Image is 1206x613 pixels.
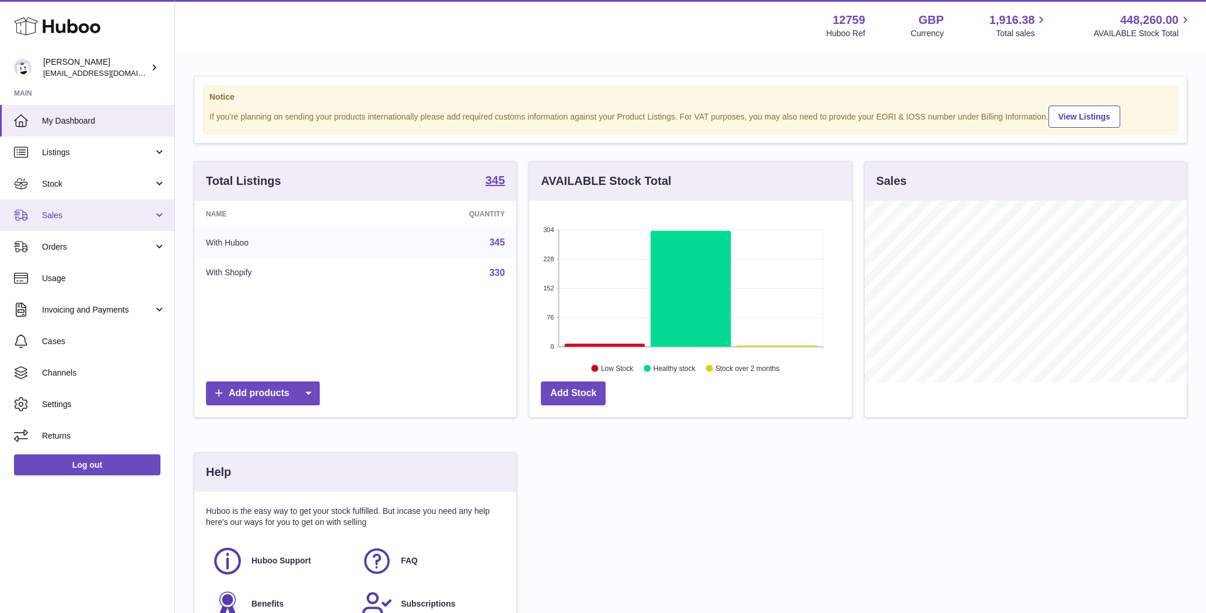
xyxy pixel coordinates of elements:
span: Cases [42,336,166,347]
span: 1,916.38 [990,12,1035,28]
strong: 345 [485,174,505,186]
span: [EMAIL_ADDRESS][DOMAIN_NAME] [43,68,172,78]
p: Huboo is the easy way to get your stock fulfilled. But incase you need any help here's our ways f... [206,506,505,528]
span: AVAILABLE Stock Total [1093,28,1192,39]
h3: Total Listings [206,173,281,189]
span: Huboo Support [251,555,311,566]
a: 345 [490,237,505,247]
strong: GBP [918,12,943,28]
span: Total sales [996,28,1048,39]
td: With Huboo [194,227,368,258]
span: Stock [42,178,153,190]
span: Subscriptions [401,598,455,610]
span: Usage [42,273,166,284]
a: Add Stock [541,381,606,405]
span: Listings [42,147,153,158]
text: Stock over 2 months [716,365,779,373]
a: Add products [206,381,320,405]
h3: AVAILABLE Stock Total [541,173,671,189]
a: FAQ [361,545,499,577]
text: 228 [543,255,554,262]
text: 76 [547,314,554,321]
span: Returns [42,430,166,442]
text: 0 [551,343,554,350]
a: 1,916.38 Total sales [990,12,1048,39]
a: 345 [485,174,505,188]
a: 330 [490,268,505,278]
text: Healthy stock [653,365,696,373]
h3: Sales [876,173,907,189]
span: Invoicing and Payments [42,304,153,316]
div: Currency [911,28,944,39]
text: Low Stock [601,365,634,373]
div: [PERSON_NAME] [43,57,148,79]
strong: Notice [209,92,1172,103]
span: 448,260.00 [1120,12,1179,28]
strong: 12759 [833,12,865,28]
th: Name [194,201,368,227]
span: Sales [42,210,153,221]
text: 152 [543,285,554,292]
h3: Help [206,464,231,480]
img: sofiapanwar@unndr.com [14,59,32,76]
td: With Shopify [194,258,368,288]
span: Channels [42,367,166,379]
th: Quantity [368,201,517,227]
span: Orders [42,241,153,253]
a: View Listings [1048,106,1120,128]
span: Benefits [251,598,284,610]
div: Huboo Ref [826,28,865,39]
span: Settings [42,399,166,410]
text: 304 [543,226,554,233]
span: FAQ [401,555,418,566]
a: Huboo Support [212,545,349,577]
span: My Dashboard [42,115,166,127]
a: 448,260.00 AVAILABLE Stock Total [1093,12,1192,39]
div: If you're planning on sending your products internationally please add required customs informati... [209,104,1172,128]
a: Log out [14,454,160,475]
